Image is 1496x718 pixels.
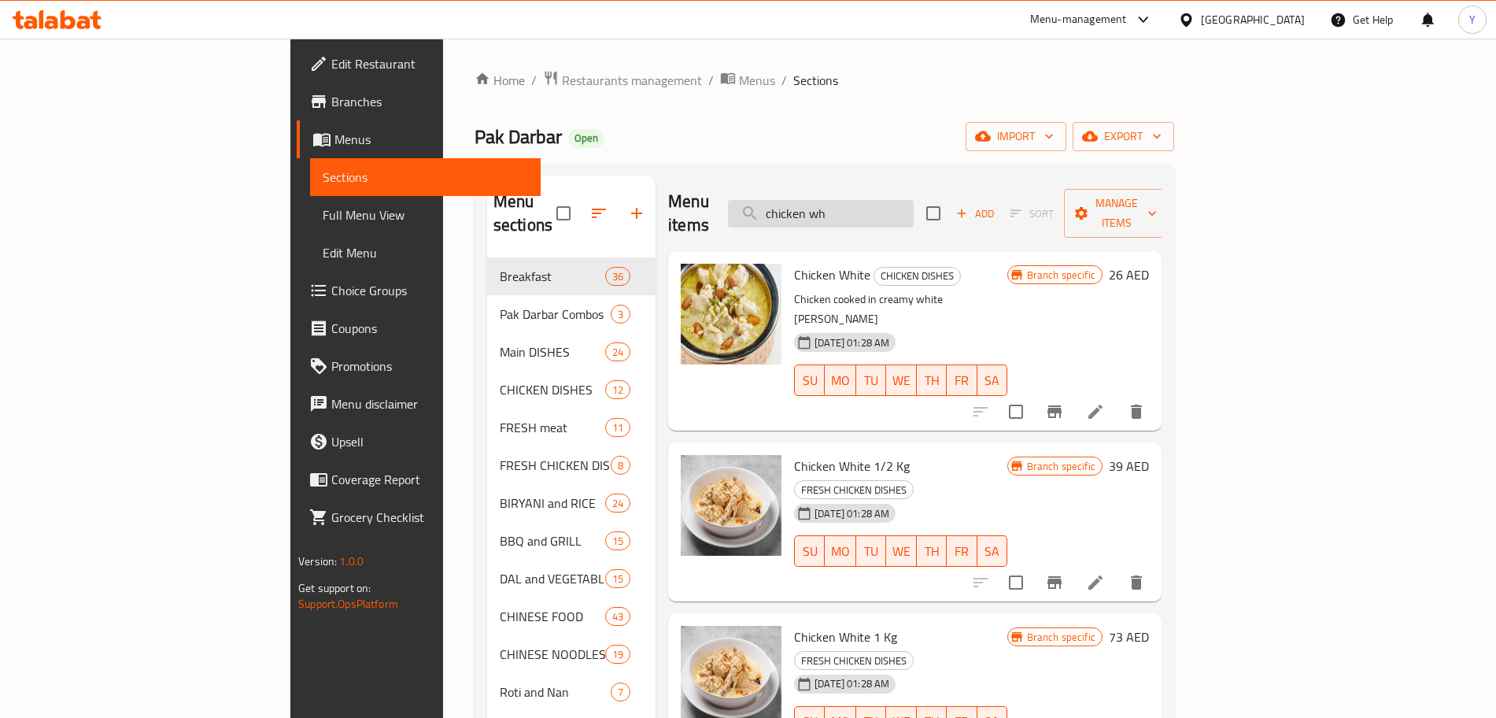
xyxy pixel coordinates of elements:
div: items [605,418,630,437]
span: CHICKEN DISHES [874,267,960,285]
span: Select all sections [547,197,580,230]
span: Open [568,131,604,145]
a: Branches [297,83,540,120]
span: 12 [606,383,630,398]
span: Menus [334,130,527,149]
div: Roti and Nan7 [487,673,656,711]
span: import [978,127,1054,146]
span: Version: [298,551,337,572]
div: FRESH CHICKEN DISHES [794,480,914,499]
div: items [611,305,630,324]
button: import [966,122,1066,151]
span: Grocery Checklist [331,508,527,527]
a: Choice Groups [297,272,540,309]
button: export [1073,122,1174,151]
div: CHICKEN DISHES [500,380,605,399]
span: Roti and Nan [500,683,611,701]
button: FR [947,365,977,396]
button: Add [950,202,1000,226]
span: 8 [611,458,630,473]
button: SU [794,535,825,567]
span: 43 [606,609,630,624]
div: CHICKEN DISHES [874,267,961,286]
span: Branch specific [1021,268,1102,283]
span: Add [954,205,996,223]
span: TU [863,369,880,392]
input: search [728,200,914,228]
button: SA [977,365,1007,396]
div: items [605,494,630,513]
span: SA [984,540,1001,563]
div: Open [568,129,604,148]
span: FRESH CHICKEN DISHES [500,456,611,475]
div: FRESH CHICKEN DISHES8 [487,446,656,484]
div: FRESH CHICKEN DISHES [794,651,914,670]
a: Menus [720,70,775,91]
button: delete [1117,393,1155,431]
span: Get support on: [298,578,371,598]
span: 19 [606,647,630,662]
span: Select to update [999,395,1032,428]
div: items [605,569,630,588]
h6: 39 AED [1109,455,1149,477]
p: Chicken cooked in creamy white [PERSON_NAME] [794,290,1007,329]
span: Edit Restaurant [331,54,527,73]
span: Promotions [331,357,527,376]
span: TH [923,369,940,392]
span: export [1085,127,1162,146]
a: Grocery Checklist [297,498,540,536]
a: Promotions [297,347,540,385]
div: items [605,531,630,550]
span: [DATE] 01:28 AM [808,676,896,691]
button: WE [886,535,917,567]
button: Branch-specific-item [1036,393,1073,431]
a: Full Menu View [310,196,540,234]
span: FRESH CHICKEN DISHES [795,652,913,670]
h6: 26 AED [1109,264,1149,286]
span: WE [892,540,911,563]
div: CHINESE NOODLES and FRIED RICE [500,645,605,664]
div: CHICKEN DISHES12 [487,371,656,409]
span: TH [923,540,940,563]
div: items [605,380,630,399]
button: Manage items [1064,189,1169,238]
div: items [605,607,630,626]
span: Branches [331,92,527,111]
a: Coupons [297,309,540,347]
span: SA [984,369,1001,392]
div: Menu-management [1030,10,1127,29]
nav: breadcrumb [475,70,1174,91]
span: 3 [611,307,630,322]
button: TU [856,535,886,567]
li: / [708,71,714,90]
span: FR [953,369,970,392]
span: FRESH meat [500,418,605,437]
img: Chicken White 1/2 Kg [681,455,781,556]
div: CHINESE NOODLES and [PERSON_NAME]19 [487,635,656,673]
span: Breakfast [500,267,605,286]
button: SA [977,535,1007,567]
li: / [781,71,787,90]
div: items [605,267,630,286]
span: FR [953,540,970,563]
span: Upsell [331,432,527,451]
span: [DATE] 01:28 AM [808,506,896,521]
span: Main DISHES [500,342,605,361]
span: Menus [739,71,775,90]
div: items [611,683,630,701]
div: Main DISHES24 [487,333,656,371]
button: TH [917,365,947,396]
span: SU [801,540,818,563]
span: Branch specific [1021,459,1102,474]
button: FR [947,535,977,567]
button: MO [825,365,856,396]
span: Sort sections [580,194,618,232]
div: items [611,456,630,475]
span: Sections [793,71,838,90]
span: Pak Darbar [475,119,562,154]
span: Menu disclaimer [331,394,527,413]
span: CHINESE FOOD [500,607,605,626]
